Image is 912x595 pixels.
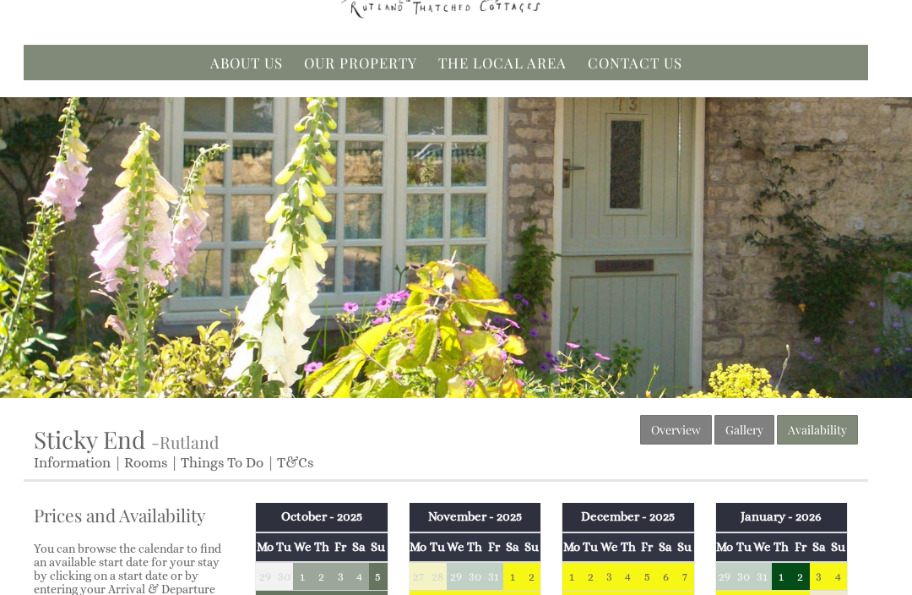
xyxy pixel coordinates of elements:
[484,532,502,562] th: Fr
[274,562,293,591] td: 30
[619,532,638,562] th: Th
[828,532,847,562] th: Su
[256,503,388,532] th: October - 2025
[619,562,638,591] td: 4
[790,562,809,591] td: 2
[522,532,540,562] th: Su
[503,562,522,591] td: 1
[369,562,388,591] td: 5
[181,455,263,471] a: Things To Do
[715,503,848,532] th: January - 2026
[676,562,694,591] td: 7
[588,53,682,72] a: Contact Us
[350,562,368,591] td: 4
[447,562,465,591] td: 29
[810,532,828,562] th: Sa
[312,532,331,562] th: Th
[409,532,427,562] th: Mo
[522,562,540,591] td: 2
[409,503,541,532] th: November - 2025
[734,562,752,591] td: 30
[427,532,446,562] th: Tu
[734,532,752,562] th: Tu
[293,532,312,562] th: We
[640,415,712,445] a: Overview
[656,532,675,562] th: Sa
[256,532,274,562] th: Mo
[656,562,675,591] td: 6
[772,562,790,591] td: 1
[777,415,858,445] a: Availability
[465,562,484,591] td: 30
[715,562,734,591] td: 29
[151,431,219,453] span: -
[160,431,219,453] a: Rutland
[124,455,167,471] a: Rooms
[581,562,600,591] td: 2
[638,562,656,591] td: 5
[293,562,312,591] td: 1
[409,562,427,591] td: 27
[562,532,581,562] th: Mo
[600,562,618,591] td: 3
[581,532,600,562] th: Tu
[274,532,293,562] th: Tu
[331,532,350,562] th: Fr
[34,423,145,455] span: Sticky End
[369,532,388,562] th: Su
[256,562,274,591] td: 29
[810,562,828,591] td: 3
[210,53,283,72] a: About Us
[600,532,618,562] th: We
[503,532,522,562] th: Sa
[562,503,695,532] th: December - 2025
[427,562,446,591] td: 28
[350,532,368,562] th: Sa
[753,532,772,562] th: We
[714,415,774,445] a: Gallery
[484,562,502,591] td: 31
[828,562,847,591] td: 4
[715,532,734,562] th: Mo
[447,532,465,562] th: We
[753,562,772,591] td: 31
[312,562,331,591] td: 2
[562,562,581,591] td: 1
[277,455,313,471] a: T&Cs
[465,532,484,562] th: Th
[638,532,656,562] th: Fr
[772,532,790,562] th: Th
[34,455,111,471] a: Information
[676,532,694,562] th: Su
[331,562,350,591] td: 3
[438,53,567,72] a: The Local Area
[34,503,225,527] a: Prices and Availability
[790,532,809,562] th: Fr
[34,423,151,455] a: Sticky End
[304,53,417,72] a: Our Property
